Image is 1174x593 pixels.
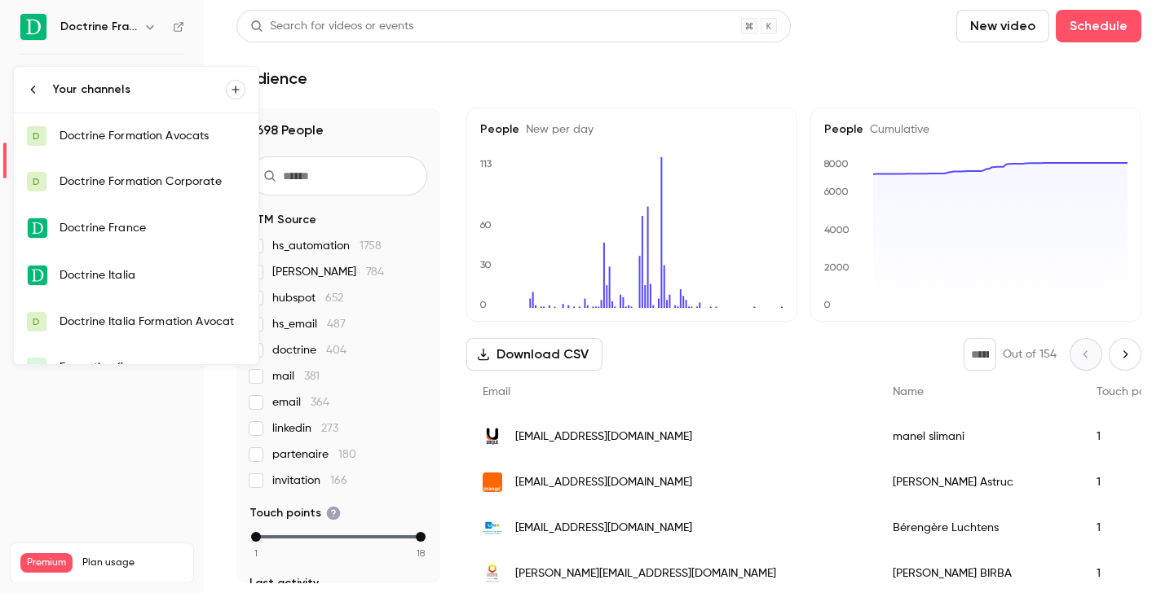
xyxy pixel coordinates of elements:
[28,266,47,285] img: Doctrine Italia
[60,359,245,376] div: Formation flow
[60,314,245,330] div: Doctrine Italia Formation Avocat
[60,128,245,144] div: Doctrine Formation Avocats
[60,220,245,236] div: Doctrine France
[33,174,40,189] span: D
[33,129,40,143] span: D
[33,314,40,329] span: D
[60,174,245,190] div: Doctrine Formation Corporate
[53,81,226,98] div: Your channels
[34,360,39,375] span: F
[60,267,245,283] div: Doctrine Italia
[28,218,47,238] img: Doctrine France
